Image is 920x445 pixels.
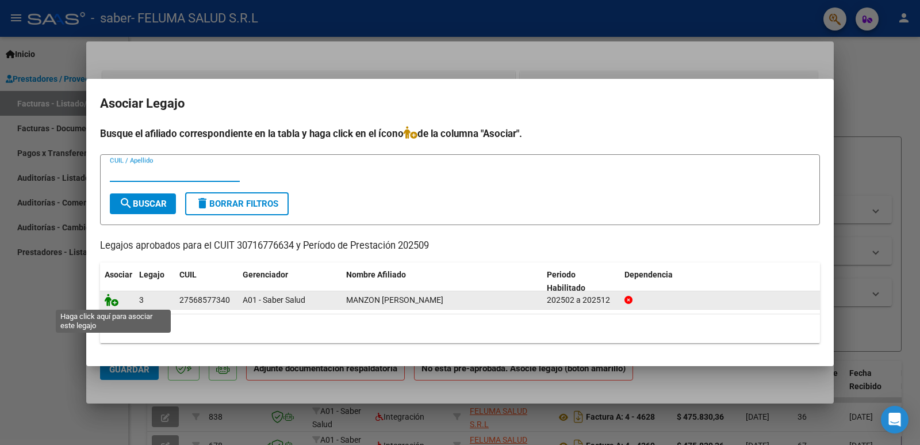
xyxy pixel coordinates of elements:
mat-icon: delete [195,196,209,210]
span: Borrar Filtros [195,199,278,209]
h4: Busque el afiliado correspondiente en la tabla y haga click en el ícono de la columna "Asociar". [100,126,820,141]
button: Borrar Filtros [185,192,289,215]
datatable-header-cell: Gerenciador [238,263,342,301]
datatable-header-cell: CUIL [175,263,238,301]
div: 202502 a 202512 [547,294,615,307]
datatable-header-cell: Legajo [135,263,175,301]
datatable-header-cell: Asociar [100,263,135,301]
mat-icon: search [119,196,133,210]
span: Periodo Habilitado [547,270,585,292]
datatable-header-cell: Nombre Afiliado [342,263,542,301]
button: Buscar [110,193,176,214]
span: Asociar [105,270,132,279]
p: Legajos aprobados para el CUIT 30716776634 y Período de Prestación 202509 [100,239,820,253]
span: Legajo [139,270,164,279]
span: CUIL [179,270,197,279]
span: Gerenciador [243,270,288,279]
div: 1 registros [100,314,820,343]
div: 27568577340 [179,294,230,307]
span: Dependencia [624,270,673,279]
span: A01 - Saber Salud [243,295,305,305]
datatable-header-cell: Periodo Habilitado [542,263,620,301]
span: 3 [139,295,144,305]
span: Nombre Afiliado [346,270,406,279]
span: Buscar [119,199,167,209]
span: MANZON VALENTINA SOFIA [346,295,443,305]
datatable-header-cell: Dependencia [620,263,821,301]
div: Open Intercom Messenger [881,406,908,433]
h2: Asociar Legajo [100,93,820,115]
